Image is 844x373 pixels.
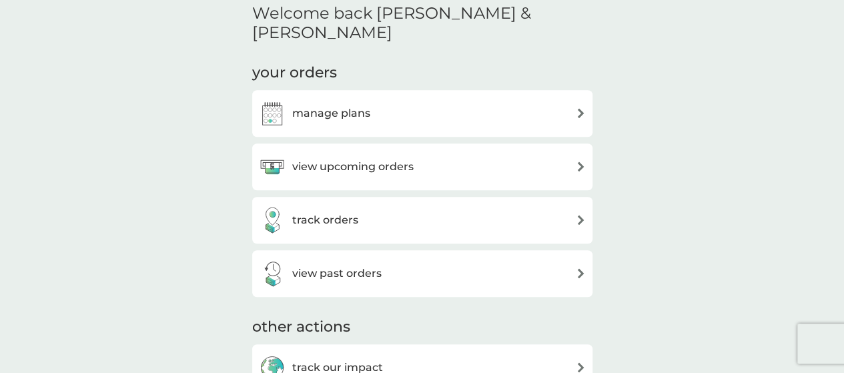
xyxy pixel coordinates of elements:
[252,4,592,43] h2: Welcome back [PERSON_NAME] & [PERSON_NAME]
[252,317,350,338] h3: other actions
[576,108,586,118] img: arrow right
[576,215,586,225] img: arrow right
[576,362,586,372] img: arrow right
[292,158,414,175] h3: view upcoming orders
[252,63,337,83] h3: your orders
[576,268,586,278] img: arrow right
[292,212,358,229] h3: track orders
[576,161,586,171] img: arrow right
[292,105,370,122] h3: manage plans
[292,265,382,282] h3: view past orders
